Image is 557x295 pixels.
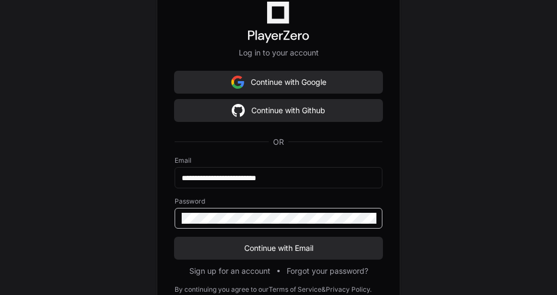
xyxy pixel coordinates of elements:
p: Log in to your account [175,47,382,58]
span: OR [269,137,288,147]
img: Sign in with google [232,100,245,121]
button: Forgot your password? [287,266,368,276]
label: Email [175,156,382,165]
div: By continuing you agree to our [175,285,269,294]
button: Continue with Github [175,100,382,121]
a: Terms of Service [269,285,321,294]
span: Continue with Email [175,243,382,254]
a: Privacy Policy. [326,285,372,294]
button: Sign up for an account [189,266,270,276]
button: Continue with Google [175,71,382,93]
label: Password [175,197,382,206]
div: & [321,285,326,294]
button: Continue with Email [175,237,382,259]
img: Sign in with google [231,71,244,93]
